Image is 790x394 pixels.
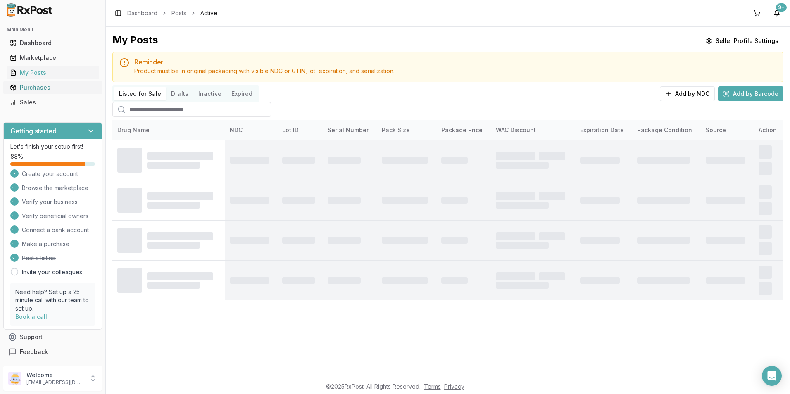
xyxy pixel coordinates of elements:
[7,65,99,80] a: My Posts
[15,288,90,313] p: Need help? Set up a 25 minute call with our team to set up.
[436,120,491,140] th: Package Price
[112,33,158,48] div: My Posts
[7,26,99,33] h2: Main Menu
[22,268,82,276] a: Invite your colleagues
[7,80,99,95] a: Purchases
[26,379,84,386] p: [EMAIL_ADDRESS][DOMAIN_NAME]
[277,120,323,140] th: Lot ID
[112,120,225,140] th: Drug Name
[701,120,753,140] th: Source
[7,95,99,110] a: Sales
[3,344,102,359] button: Feedback
[3,81,102,94] button: Purchases
[10,98,95,107] div: Sales
[114,87,166,100] button: Listed for Sale
[200,9,217,17] span: Active
[10,39,95,47] div: Dashboard
[8,372,21,385] img: User avatar
[10,83,95,92] div: Purchases
[7,36,99,50] a: Dashboard
[377,120,436,140] th: Pack Size
[134,67,776,75] div: Product must be in original packaging with visible NDC or GTIN, lot, expiration, and serialization.
[22,184,88,192] span: Browse the marketplace
[424,383,441,390] a: Terms
[22,212,88,220] span: Verify beneficial owners
[3,36,102,50] button: Dashboard
[226,87,257,100] button: Expired
[575,120,632,140] th: Expiration Date
[26,371,84,379] p: Welcome
[491,120,575,140] th: WAC Discount
[718,86,783,101] button: Add by Barcode
[10,152,23,161] span: 88 %
[3,51,102,64] button: Marketplace
[225,120,277,140] th: NDC
[3,66,102,79] button: My Posts
[776,3,787,12] div: 9+
[660,86,715,101] button: Add by NDC
[770,7,783,20] button: 9+
[444,383,464,390] a: Privacy
[754,120,783,140] th: Action
[22,254,56,262] span: Post a listing
[3,3,56,17] img: RxPost Logo
[3,330,102,344] button: Support
[632,120,701,140] th: Package Condition
[10,126,57,136] h3: Getting started
[127,9,157,17] a: Dashboard
[171,9,186,17] a: Posts
[762,366,782,386] div: Open Intercom Messenger
[15,313,47,320] a: Book a call
[166,87,193,100] button: Drafts
[193,87,226,100] button: Inactive
[22,198,78,206] span: Verify your business
[10,69,95,77] div: My Posts
[7,50,99,65] a: Marketplace
[22,170,78,178] span: Create your account
[22,240,69,248] span: Make a purchase
[134,59,776,65] h5: Reminder!
[10,54,95,62] div: Marketplace
[701,33,783,48] button: Seller Profile Settings
[3,96,102,109] button: Sales
[10,142,95,151] p: Let's finish your setup first!
[323,120,377,140] th: Serial Number
[127,9,217,17] nav: breadcrumb
[20,348,48,356] span: Feedback
[22,226,89,234] span: Connect a bank account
